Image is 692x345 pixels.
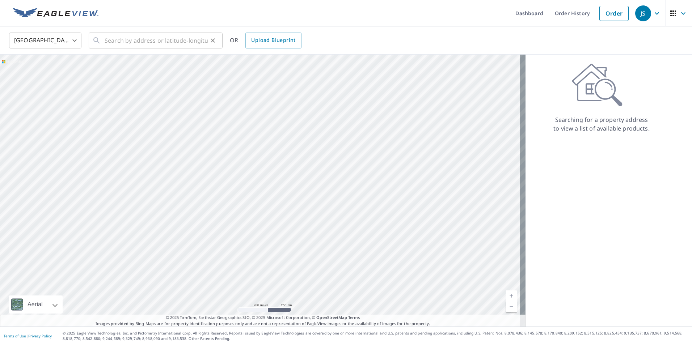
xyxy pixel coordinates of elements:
span: © 2025 TomTom, Earthstar Geographics SIO, © 2025 Microsoft Corporation, © [166,315,360,321]
input: Search by address or latitude-longitude [105,30,208,51]
a: Privacy Policy [28,333,52,338]
div: [GEOGRAPHIC_DATA] [9,30,81,51]
p: Searching for a property address to view a list of available products. [553,115,650,133]
button: Clear [208,35,218,46]
p: | [4,334,52,338]
div: OR [230,33,301,48]
div: Aerial [25,295,45,314]
img: EV Logo [13,8,98,19]
div: JS [635,5,651,21]
a: Current Level 5, Zoom In [506,290,517,301]
p: © 2025 Eagle View Technologies, Inc. and Pictometry International Corp. All Rights Reserved. Repo... [63,331,688,341]
a: OpenStreetMap [316,315,347,320]
a: Current Level 5, Zoom Out [506,301,517,312]
a: Terms [348,315,360,320]
span: Upload Blueprint [251,36,295,45]
a: Upload Blueprint [245,33,301,48]
div: Aerial [9,295,63,314]
a: Order [599,6,629,21]
a: Terms of Use [4,333,26,338]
